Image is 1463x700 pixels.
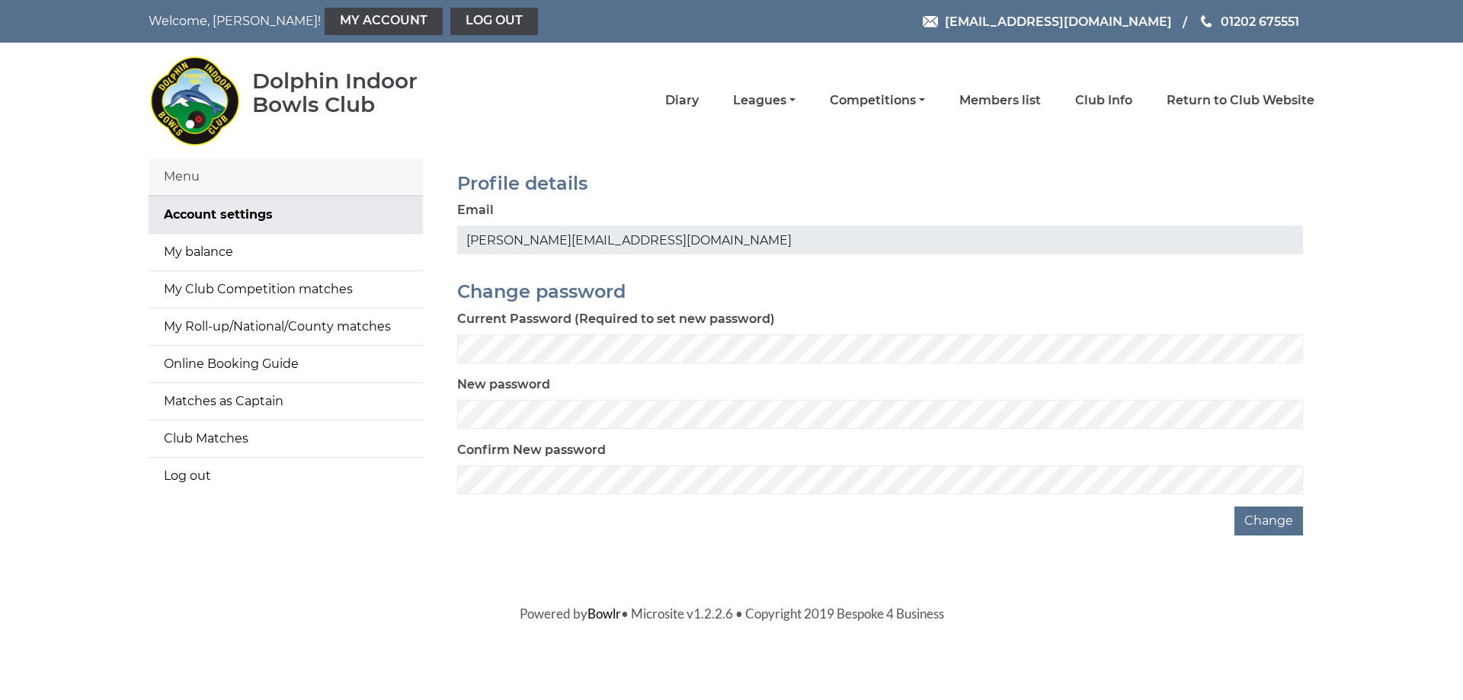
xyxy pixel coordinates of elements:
span: Powered by • Microsite v1.2.2.6 • Copyright 2019 Bespoke 4 Business [520,606,944,622]
span: 01202 675551 [1221,14,1299,28]
a: Online Booking Guide [149,346,423,382]
div: Dolphin Indoor Bowls Club [252,69,466,117]
nav: Welcome, [PERSON_NAME]! [149,8,621,35]
label: Current Password (Required to set new password) [457,310,775,328]
a: Matches as Captain [149,383,423,420]
img: Phone us [1201,15,1212,27]
a: Return to Club Website [1167,92,1314,109]
a: Log out [450,8,538,35]
a: Diary [665,92,699,109]
a: My Account [325,8,443,35]
button: Change [1234,507,1303,535]
label: Confirm New password [457,441,606,459]
span: [EMAIL_ADDRESS][DOMAIN_NAME] [945,14,1172,28]
img: Email [923,16,938,27]
div: Menu [149,158,423,196]
a: Email [EMAIL_ADDRESS][DOMAIN_NAME] [923,12,1172,31]
a: Club Matches [149,420,423,457]
a: My balance [149,234,423,270]
a: Account settings [149,197,423,233]
a: My Club Competition matches [149,271,423,308]
a: Members list [959,92,1041,109]
a: My Roll-up/National/County matches [149,308,423,345]
label: Email [457,201,494,219]
a: Competitions [830,92,925,109]
a: Phone us 01202 675551 [1199,12,1299,31]
h2: Change password [457,282,1303,302]
label: New password [457,376,550,394]
a: Club Info [1075,92,1132,109]
h2: Profile details [457,174,1303,193]
a: Bowlr [587,606,621,622]
img: Dolphin Indoor Bowls Club [149,47,240,154]
a: Leagues [733,92,796,109]
a: Log out [149,458,423,494]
